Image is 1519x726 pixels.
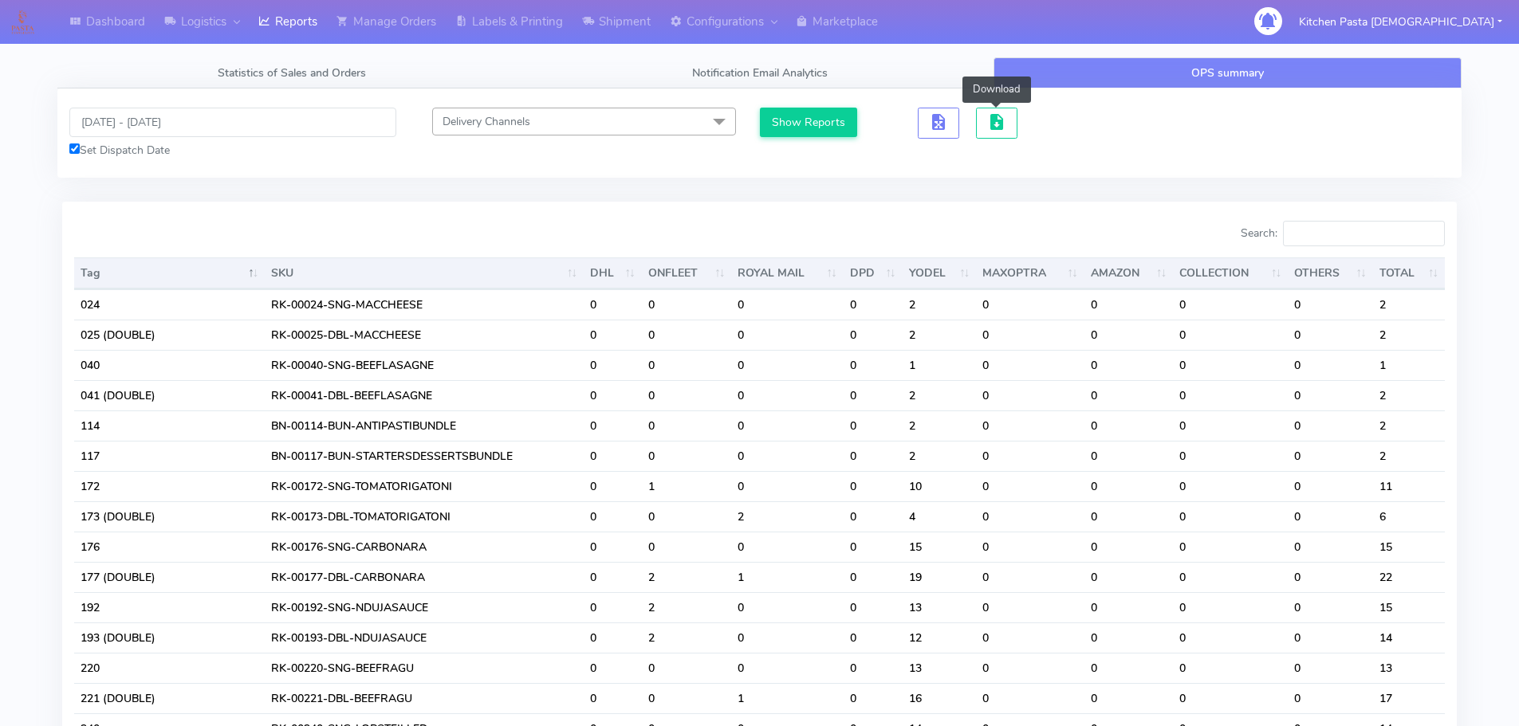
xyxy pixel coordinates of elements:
[1288,441,1372,471] td: 0
[731,683,843,713] td: 1
[1173,350,1288,380] td: 0
[642,257,732,289] th: ONFLEET : activate to sort column ascending
[1173,532,1288,562] td: 0
[844,592,903,622] td: 0
[1241,221,1445,246] label: Search:
[642,562,732,592] td: 2
[1288,562,1372,592] td: 0
[844,532,903,562] td: 0
[584,653,642,683] td: 0
[976,257,1084,289] th: MAXOPTRA : activate to sort column ascending
[1191,65,1264,80] span: OPS summary
[642,380,732,410] td: 0
[584,683,642,713] td: 0
[265,592,584,622] td: RK-00192-SNG-NDUJASAUCE
[642,350,732,380] td: 0
[760,108,858,137] button: Show Reports
[1373,471,1445,501] td: 11
[844,289,903,320] td: 0
[74,622,265,653] td: 193 (DOUBLE)
[844,320,903,350] td: 0
[1373,441,1445,471] td: 2
[1084,289,1174,320] td: 0
[844,622,903,653] td: 0
[731,350,843,380] td: 0
[1084,622,1174,653] td: 0
[1288,257,1372,289] th: OTHERS : activate to sort column ascending
[1173,562,1288,592] td: 0
[265,683,584,713] td: RK-00221-DBL-BEEFRAGU
[1084,380,1174,410] td: 0
[976,622,1084,653] td: 0
[642,653,732,683] td: 0
[903,257,977,289] th: YODEL : activate to sort column ascending
[443,114,530,129] span: Delivery Channels
[1173,501,1288,532] td: 0
[976,410,1084,441] td: 0
[1288,320,1372,350] td: 0
[74,562,265,592] td: 177 (DOUBLE)
[731,562,843,592] td: 1
[1288,289,1372,320] td: 0
[844,653,903,683] td: 0
[1173,441,1288,471] td: 0
[1288,592,1372,622] td: 0
[1173,592,1288,622] td: 0
[903,501,977,532] td: 4
[1084,410,1174,441] td: 0
[844,683,903,713] td: 0
[976,320,1084,350] td: 0
[265,471,584,501] td: RK-00172-SNG-TOMATORIGATONI
[1288,622,1372,653] td: 0
[903,653,977,683] td: 13
[976,653,1084,683] td: 0
[1373,592,1445,622] td: 15
[731,441,843,471] td: 0
[844,562,903,592] td: 0
[74,653,265,683] td: 220
[844,350,903,380] td: 0
[642,320,732,350] td: 0
[976,501,1084,532] td: 0
[903,380,977,410] td: 2
[1373,380,1445,410] td: 2
[1084,320,1174,350] td: 0
[976,289,1084,320] td: 0
[1288,653,1372,683] td: 0
[642,471,732,501] td: 1
[976,562,1084,592] td: 0
[584,320,642,350] td: 0
[731,471,843,501] td: 0
[642,592,732,622] td: 2
[74,683,265,713] td: 221 (DOUBLE)
[74,257,265,289] th: Tag: activate to sort column descending
[976,441,1084,471] td: 0
[844,380,903,410] td: 0
[844,471,903,501] td: 0
[1084,683,1174,713] td: 0
[903,289,977,320] td: 2
[903,441,977,471] td: 2
[584,562,642,592] td: 0
[265,320,584,350] td: RK-00025-DBL-MACCHEESE
[731,592,843,622] td: 0
[1173,410,1288,441] td: 0
[1373,257,1445,289] th: TOTAL : activate to sort column ascending
[976,471,1084,501] td: 0
[642,622,732,653] td: 2
[265,562,584,592] td: RK-00177-DBL-CARBONARA
[903,683,977,713] td: 16
[976,380,1084,410] td: 0
[74,320,265,350] td: 025 (DOUBLE)
[1173,289,1288,320] td: 0
[1084,653,1174,683] td: 0
[584,471,642,501] td: 0
[903,532,977,562] td: 15
[69,142,396,159] div: Set Dispatch Date
[844,501,903,532] td: 0
[218,65,366,80] span: Statistics of Sales and Orders
[976,683,1084,713] td: 0
[584,289,642,320] td: 0
[731,653,843,683] td: 0
[1084,501,1174,532] td: 0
